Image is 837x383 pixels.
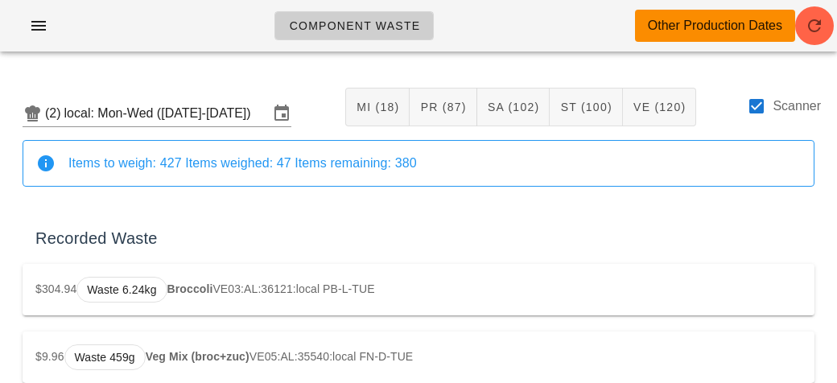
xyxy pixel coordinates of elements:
[623,88,697,126] button: VE (120)
[773,98,821,114] label: Scanner
[23,212,814,264] div: Recorded Waste
[274,11,434,40] a: Component Waste
[23,264,814,315] div: $304.94 VE03:AL:36121:local PB-L-TUE
[487,101,540,113] span: SA (102)
[75,345,135,369] span: Waste 459g
[345,88,410,126] button: MI (18)
[356,101,399,113] span: MI (18)
[648,16,782,35] div: Other Production Dates
[45,105,64,121] div: (2)
[550,88,622,126] button: ST (100)
[559,101,612,113] span: ST (100)
[23,332,814,383] div: $9.96 VE05:AL:35540:local FN-D-TUE
[477,88,550,126] button: SA (102)
[419,101,466,113] span: PR (87)
[633,101,687,113] span: VE (120)
[410,88,476,126] button: PR (87)
[288,19,420,32] span: Component Waste
[146,350,249,363] strong: Veg Mix (broc+zuc)
[87,278,156,302] span: Waste 6.24kg
[167,282,213,295] strong: Broccoli
[68,154,801,172] div: Items to weigh: 427 Items weighed: 47 Items remaining: 380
